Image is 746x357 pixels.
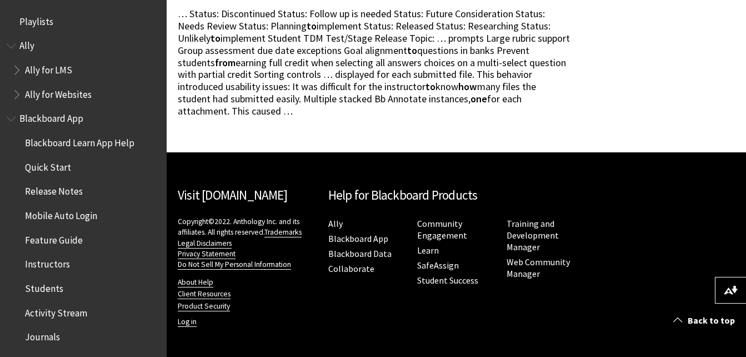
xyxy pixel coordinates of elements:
a: Visit [DOMAIN_NAME] [178,187,287,203]
a: Trademarks [264,227,302,237]
a: Client Resources [178,289,231,299]
span: … Status: Discontinued Status: Follow up is needed Status: Future Consideration Status: Needs Rev... [178,7,570,117]
span: Students [25,279,63,294]
a: Log in [178,317,197,327]
a: Web Community Manager [507,256,570,280]
strong: to [407,44,417,57]
span: Instructors [25,255,70,270]
span: Mobile Auto Login [25,206,97,221]
p: Copyright©2022. Anthology Inc. and its affiliates. All rights reserved. [178,216,317,269]
a: Learn [417,245,439,256]
span: Release Notes [25,182,83,197]
a: Blackboard Data [328,248,392,260]
a: Product Security [178,301,230,311]
a: Blackboard App [328,233,388,245]
span: Ally for LMS [25,61,72,76]
strong: to [425,80,435,93]
nav: Book outline for Playlists [7,12,160,31]
a: Legal Disclaimers [178,239,232,249]
span: Ally for Websites [25,85,92,100]
a: Back to top [665,310,746,331]
a: Student Success [417,275,478,286]
span: Ally [19,37,34,52]
span: Blackboard App [19,110,83,125]
strong: from [215,56,236,69]
span: Activity Stream [25,304,87,319]
span: Playlists [19,12,53,27]
a: Ally [328,218,343,230]
a: Collaborate [328,263,374,275]
a: Community Engagement [417,218,467,241]
span: Feature Guide [25,231,83,246]
h2: Help for Blackboard Products [328,186,585,205]
a: Privacy Statement [178,249,236,259]
strong: to [211,32,221,44]
span: Journals [25,328,60,343]
a: Training and Development Manager [507,218,559,253]
a: SafeAssign [417,260,459,271]
a: Do Not Sell My Personal Information [178,260,291,270]
span: Blackboard Learn App Help [25,133,134,148]
strong: how [458,80,477,93]
strong: one [470,92,487,105]
span: Quick Start [25,158,71,173]
strong: to [307,19,317,32]
a: About Help [178,277,213,287]
nav: Book outline for Anthology Ally Help [7,37,160,104]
